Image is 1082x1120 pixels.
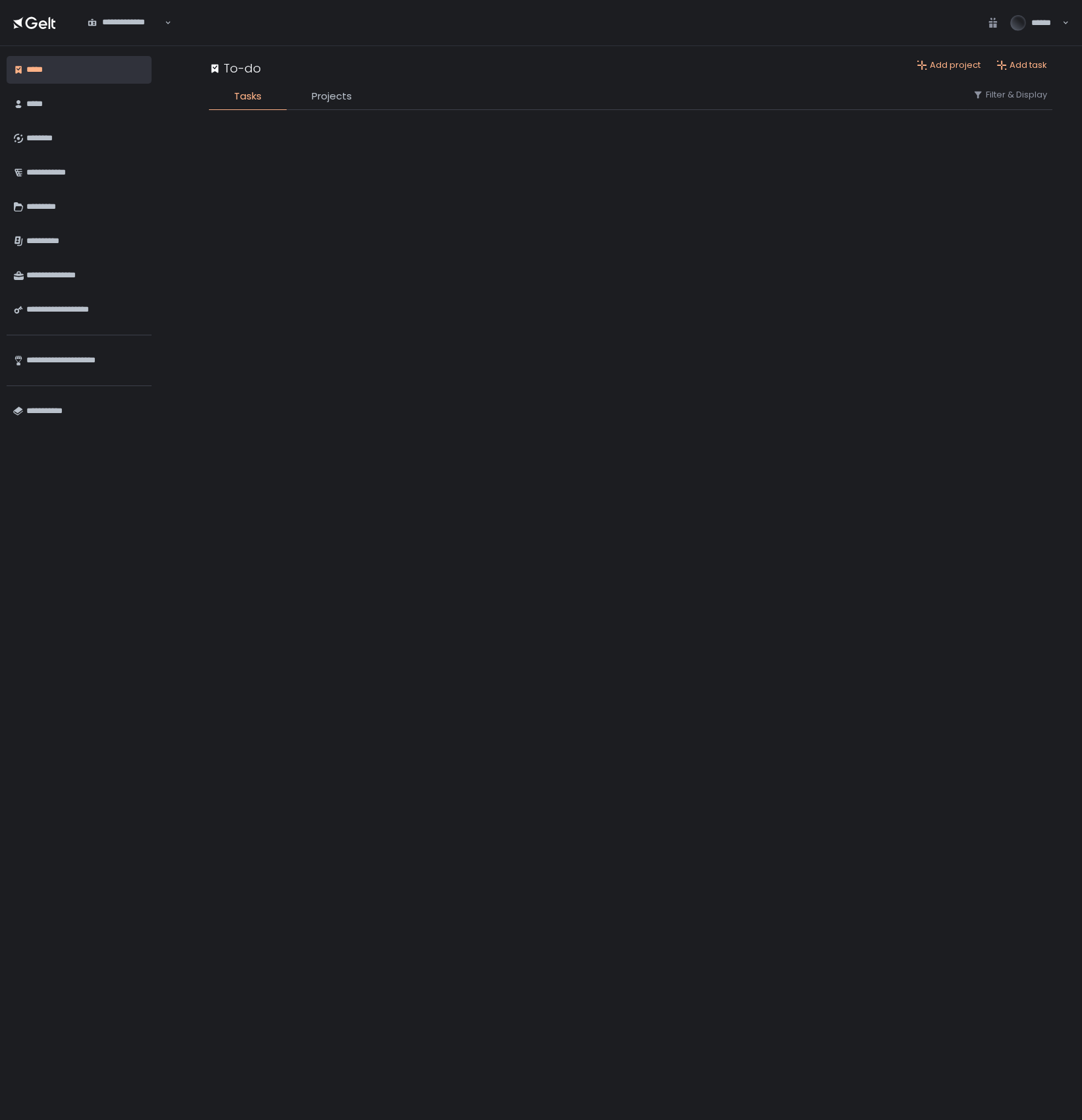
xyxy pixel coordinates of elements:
button: Add task [996,59,1047,71]
span: Projects [312,89,352,104]
button: Filter & Display [973,89,1047,101]
div: Search for option [79,9,171,37]
button: Add project [917,59,981,71]
span: Tasks [234,89,262,104]
input: Search for option [88,28,163,42]
div: To-do [209,59,261,77]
